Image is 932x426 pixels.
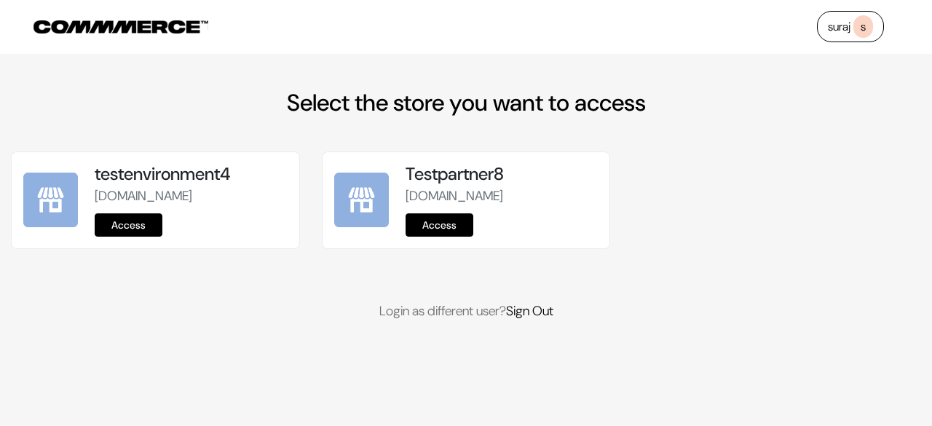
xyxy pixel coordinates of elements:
[406,164,598,185] h5: Testpartner8
[11,301,921,321] p: Login as different user?
[406,213,473,237] a: Access
[95,186,287,206] p: [DOMAIN_NAME]
[23,173,78,227] img: testenvironment4
[95,213,162,237] a: Access
[33,20,208,33] img: COMMMERCE
[11,89,921,117] h2: Select the store you want to access
[95,164,287,185] h5: testenvironment4
[406,186,598,206] p: [DOMAIN_NAME]
[817,11,884,42] a: surajs
[853,15,873,38] span: s
[506,302,553,320] a: Sign Out
[334,173,389,227] img: Testpartner8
